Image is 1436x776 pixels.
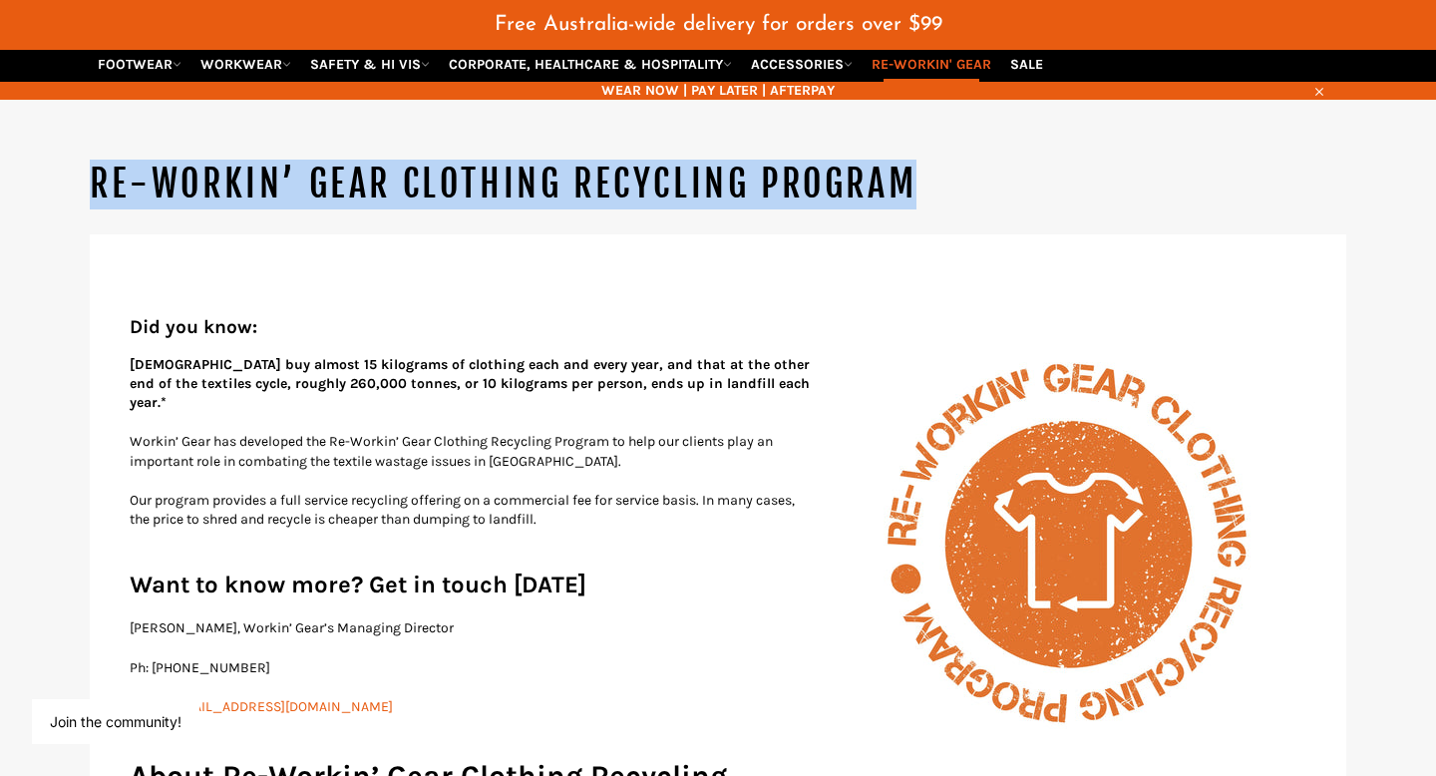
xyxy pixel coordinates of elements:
p: Our program provides a full service recycling offering on a commercial fee for service basis. In ... [130,491,1306,530]
button: Join the community! [50,713,181,730]
a: [EMAIL_ADDRESS][DOMAIN_NAME] [170,698,393,715]
span: Free Australia-wide delivery for orders over $99 [495,14,942,35]
p: Workin’ Gear has developed the Re-Workin’ Gear Clothing Recycling Program to help our clients pla... [130,432,1306,471]
p: Email: [130,697,1306,716]
strong: [DEMOGRAPHIC_DATA] buy almost 15 kilograms of clothing each and every year, and that at the other... [130,356,810,412]
span: WEAR NOW | PAY LATER | AFTERPAY [90,81,1346,100]
a: ACCESSORIES [743,47,861,82]
a: FOOTWEAR [90,47,189,82]
a: CORPORATE, HEALTHCARE & HOSPITALITY [441,47,740,82]
h2: Did you know: [130,314,1306,340]
p: Ph: [PHONE_NUMBER] [130,658,1306,677]
h1: Re-Workin’ Gear Clothing Recycling Program [90,160,1346,209]
a: WORKWEAR [192,47,299,82]
a: SALE [1002,47,1051,82]
a: SAFETY & HI VIS [302,47,438,82]
a: RE-WORKIN' GEAR [864,47,999,82]
img: Re-Workin' Gear - Clothing Recyvlnc Program [828,314,1306,772]
h3: Want to know more? Get in touch [DATE] [130,569,1306,601]
p: [PERSON_NAME], Workin’ Gear’s Managing Director [130,618,1306,637]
